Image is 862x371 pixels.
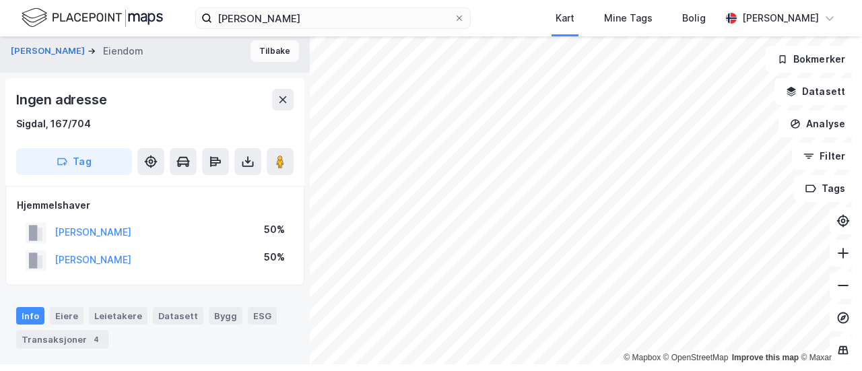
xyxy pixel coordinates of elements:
button: Tags [794,175,857,202]
div: Kart [556,10,574,26]
button: Datasett [774,78,857,105]
div: 50% [264,222,285,238]
div: Eiere [50,307,84,325]
a: OpenStreetMap [663,353,729,362]
button: Bokmerker [766,46,857,73]
button: Tilbake [251,40,299,62]
div: Bolig [682,10,706,26]
div: 4 [90,333,103,346]
div: Bygg [209,307,242,325]
a: Improve this map [732,353,799,362]
div: Datasett [153,307,203,325]
div: 50% [264,249,285,265]
button: Tag [16,148,132,175]
iframe: Chat Widget [795,306,862,371]
div: Hjemmelshaver [17,197,293,213]
div: Info [16,307,44,325]
div: Ingen adresse [16,89,109,110]
div: Leietakere [89,307,147,325]
button: [PERSON_NAME] [11,44,88,58]
div: [PERSON_NAME] [742,10,819,26]
a: Mapbox [624,353,661,362]
div: ESG [248,307,277,325]
button: Analyse [778,110,857,137]
div: Transaksjoner [16,330,108,349]
div: Sigdal, 167/704 [16,116,91,132]
button: Filter [792,143,857,170]
input: Søk på adresse, matrikkel, gårdeiere, leietakere eller personer [212,8,454,28]
div: Eiendom [103,43,143,59]
div: Mine Tags [604,10,653,26]
div: Kontrollprogram for chat [795,306,862,371]
img: logo.f888ab2527a4732fd821a326f86c7f29.svg [22,6,163,30]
